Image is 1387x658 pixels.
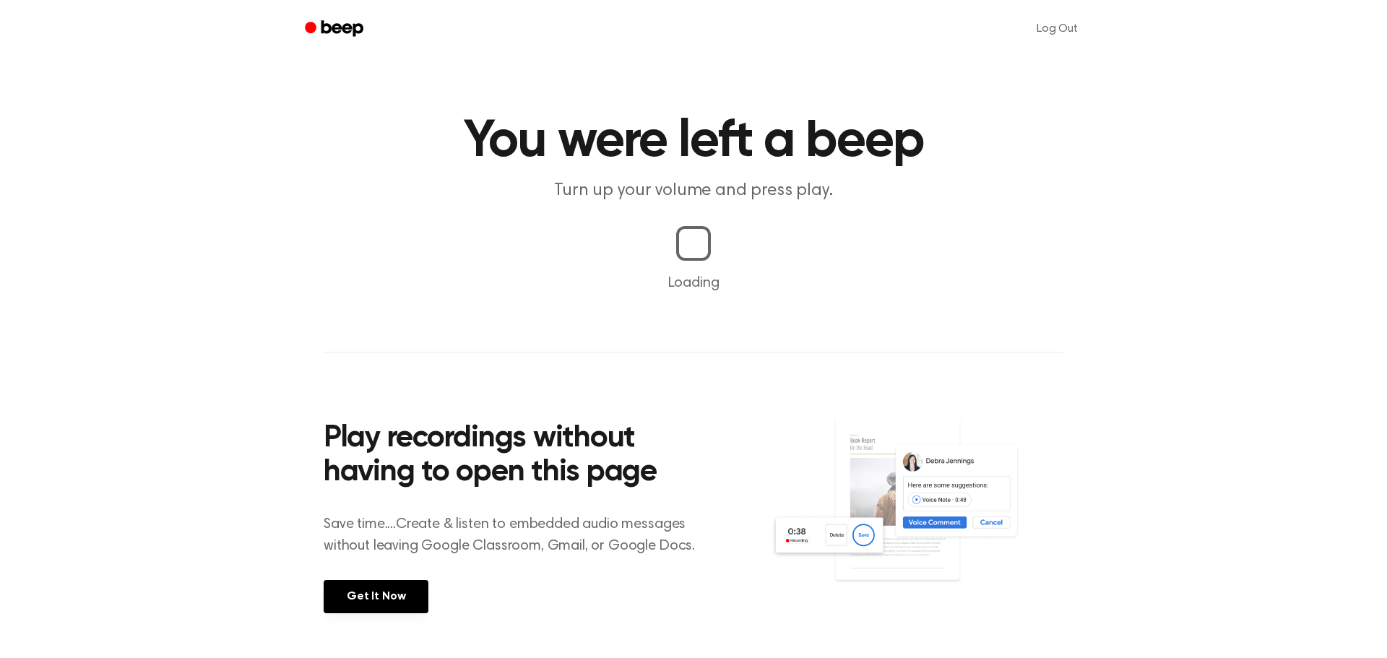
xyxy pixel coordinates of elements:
[771,417,1063,612] img: Voice Comments on Docs and Recording Widget
[324,514,713,557] p: Save time....Create & listen to embedded audio messages without leaving Google Classroom, Gmail, ...
[295,15,376,43] a: Beep
[1022,12,1092,46] a: Log Out
[324,116,1063,168] h1: You were left a beep
[416,179,971,203] p: Turn up your volume and press play.
[324,422,713,490] h2: Play recordings without having to open this page
[17,272,1370,294] p: Loading
[324,580,428,613] a: Get It Now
